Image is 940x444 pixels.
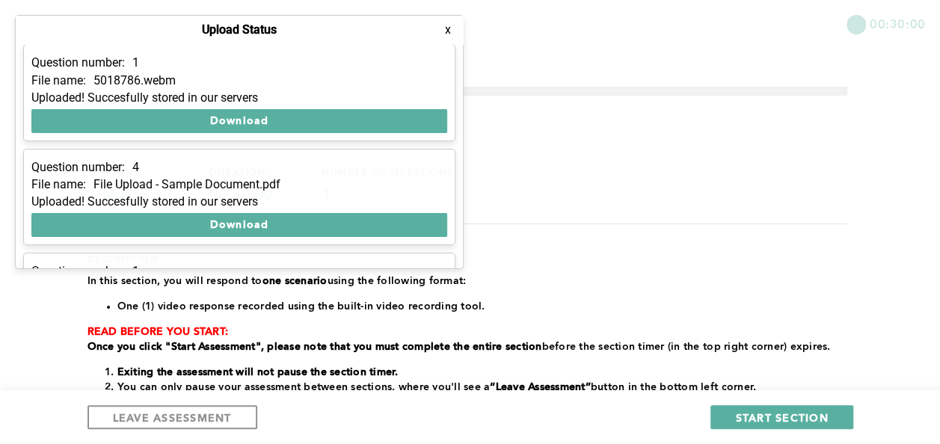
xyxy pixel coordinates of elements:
button: LEAVE ASSESSMENT [87,405,257,429]
button: Download [31,109,447,133]
p: before the section timer (in the top right corner) expires. [87,339,847,354]
strong: READ BEFORE YOU START: [87,327,229,337]
button: Download [31,213,447,237]
p: 1 [132,56,139,70]
li: You can only pause your assessment between sections, where you'll see a button in the bottom left... [117,380,847,395]
p: 5018786.webm [93,74,176,87]
span: In this section, you will respond to [87,276,262,286]
p: Question number: [31,265,125,278]
div: Uploaded! Succesfully stored in our servers [31,91,447,105]
span: using the following format: [328,276,467,286]
span: 00:30:00 [870,15,925,32]
p: 4 [132,161,139,174]
p: Question number: [31,56,125,70]
strong: Once you click "Start Assessment", please note that you must complete the entire section [87,342,542,352]
p: File Upload - Sample Document.pdf [93,178,280,191]
p: 1 [132,265,139,278]
span: START SECTION [735,410,828,425]
span: One (1) video response recorded using the built-in video recording tool. [117,301,485,312]
strong: “Leave Assessment” [490,382,591,392]
span: LEAVE ASSESSMENT [113,410,232,425]
button: Show Uploads [15,15,147,39]
strong: Exiting the assessment will not pause the section timer. [117,367,399,377]
p: Question number: [31,161,125,174]
h4: Upload Status [202,23,277,37]
strong: one scenario [262,276,328,286]
div: Uploaded! Succesfully stored in our servers [31,195,447,209]
button: x [440,22,455,37]
p: File name: [31,178,86,191]
p: File name: [31,74,86,87]
button: START SECTION [710,405,853,429]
